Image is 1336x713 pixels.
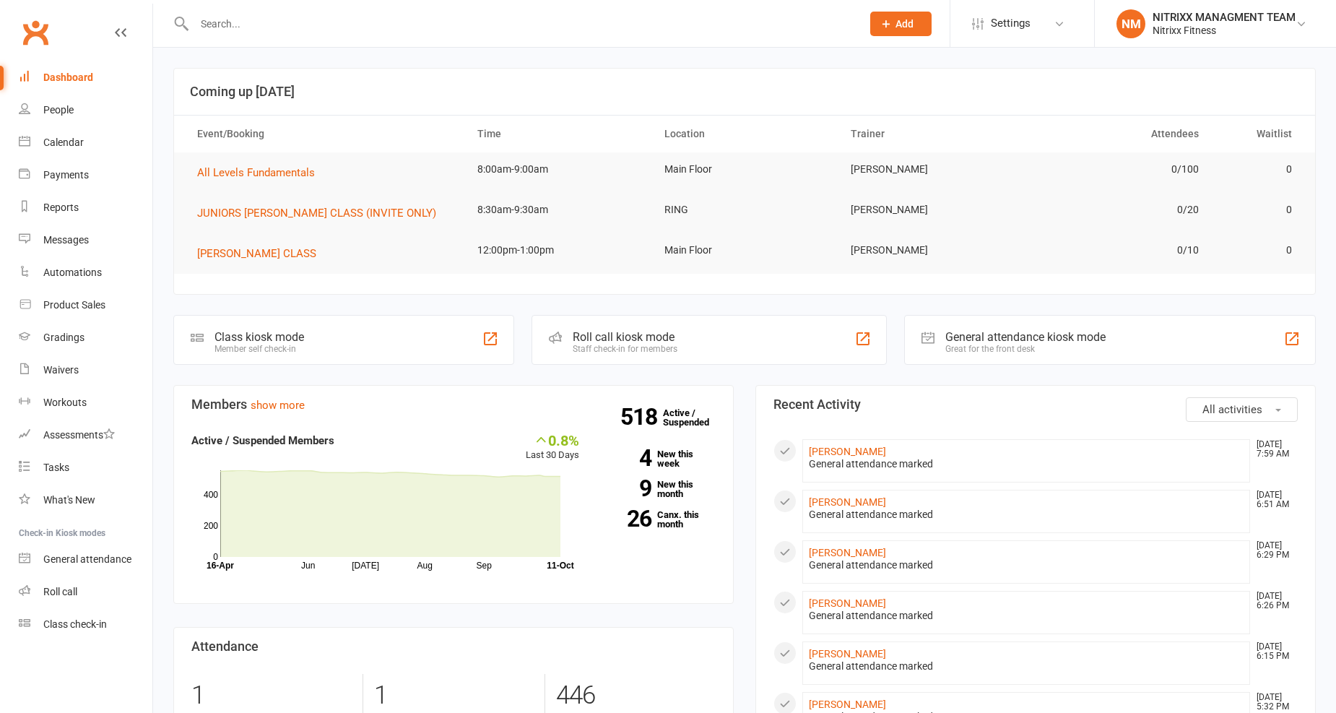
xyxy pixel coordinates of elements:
[601,478,651,499] strong: 9
[601,480,716,498] a: 9New this month
[191,397,716,412] h3: Members
[651,152,838,186] td: Main Floor
[43,332,84,343] div: Gradings
[190,14,851,34] input: Search...
[43,364,79,376] div: Waivers
[1025,116,1212,152] th: Attendees
[809,660,1244,673] div: General attendance marked
[1153,24,1296,37] div: Nitrixx Fitness
[945,330,1106,344] div: General attendance kiosk mode
[214,344,304,354] div: Member self check-in
[43,169,89,181] div: Payments
[197,164,325,181] button: All Levels Fundamentals
[1025,193,1212,227] td: 0/20
[809,597,886,609] a: [PERSON_NAME]
[1249,693,1297,712] time: [DATE] 5:32 PM
[809,648,886,660] a: [PERSON_NAME]
[464,152,651,186] td: 8:00am-9:00am
[1212,116,1305,152] th: Waitlist
[251,399,305,412] a: show more
[19,451,152,484] a: Tasks
[663,397,726,438] a: 518Active / Suspended
[19,159,152,191] a: Payments
[43,494,95,506] div: What's New
[43,553,131,565] div: General attendance
[870,12,932,36] button: Add
[19,61,152,94] a: Dashboard
[1249,592,1297,610] time: [DATE] 6:26 PM
[197,166,315,179] span: All Levels Fundamentals
[809,446,886,457] a: [PERSON_NAME]
[19,289,152,321] a: Product Sales
[43,234,89,246] div: Messages
[43,72,93,83] div: Dashboard
[197,245,326,262] button: [PERSON_NAME] CLASS
[1153,11,1296,24] div: NITRIXX MANAGMENT TEAM
[1249,440,1297,459] time: [DATE] 7:59 AM
[19,576,152,608] a: Roll call
[19,608,152,641] a: Class kiosk mode
[991,7,1031,40] span: Settings
[651,233,838,267] td: Main Floor
[809,509,1244,521] div: General attendance marked
[191,639,716,654] h3: Attendance
[19,126,152,159] a: Calendar
[838,193,1025,227] td: [PERSON_NAME]
[197,204,446,222] button: JUNIORS [PERSON_NAME] CLASS (INVITE ONLY)
[1116,9,1145,38] div: NM
[19,354,152,386] a: Waivers
[1186,397,1298,422] button: All activities
[19,191,152,224] a: Reports
[651,193,838,227] td: RING
[19,419,152,451] a: Assessments
[43,104,74,116] div: People
[895,18,914,30] span: Add
[43,429,115,441] div: Assessments
[838,233,1025,267] td: [PERSON_NAME]
[184,116,464,152] th: Event/Booking
[464,116,651,152] th: Time
[1212,193,1305,227] td: 0
[1025,152,1212,186] td: 0/100
[197,207,436,220] span: JUNIORS [PERSON_NAME] CLASS (INVITE ONLY)
[1249,642,1297,661] time: [DATE] 6:15 PM
[809,458,1244,470] div: General attendance marked
[526,432,579,448] div: 0.8%
[43,299,105,311] div: Product Sales
[945,344,1106,354] div: Great for the front desk
[214,330,304,344] div: Class kiosk mode
[573,344,677,354] div: Staff check-in for members
[464,193,651,227] td: 8:30am-9:30am
[19,321,152,354] a: Gradings
[197,247,316,260] span: [PERSON_NAME] CLASS
[809,547,886,558] a: [PERSON_NAME]
[601,447,651,469] strong: 4
[43,462,69,473] div: Tasks
[19,484,152,517] a: What's New
[601,510,716,529] a: 26Canx. this month
[190,85,1299,99] h3: Coming up [DATE]
[809,559,1244,571] div: General attendance marked
[1249,491,1297,509] time: [DATE] 6:51 AM
[809,496,886,508] a: [PERSON_NAME]
[43,137,84,148] div: Calendar
[1212,152,1305,186] td: 0
[43,618,107,630] div: Class check-in
[19,224,152,256] a: Messages
[601,449,716,468] a: 4New this week
[1025,233,1212,267] td: 0/10
[43,586,77,597] div: Roll call
[43,202,79,213] div: Reports
[1212,233,1305,267] td: 0
[19,94,152,126] a: People
[601,508,651,530] strong: 26
[19,386,152,419] a: Workouts
[773,397,1298,412] h3: Recent Activity
[191,434,334,447] strong: Active / Suspended Members
[620,406,663,428] strong: 518
[464,233,651,267] td: 12:00pm-1:00pm
[43,397,87,408] div: Workouts
[838,116,1025,152] th: Trainer
[573,330,677,344] div: Roll call kiosk mode
[809,699,886,710] a: [PERSON_NAME]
